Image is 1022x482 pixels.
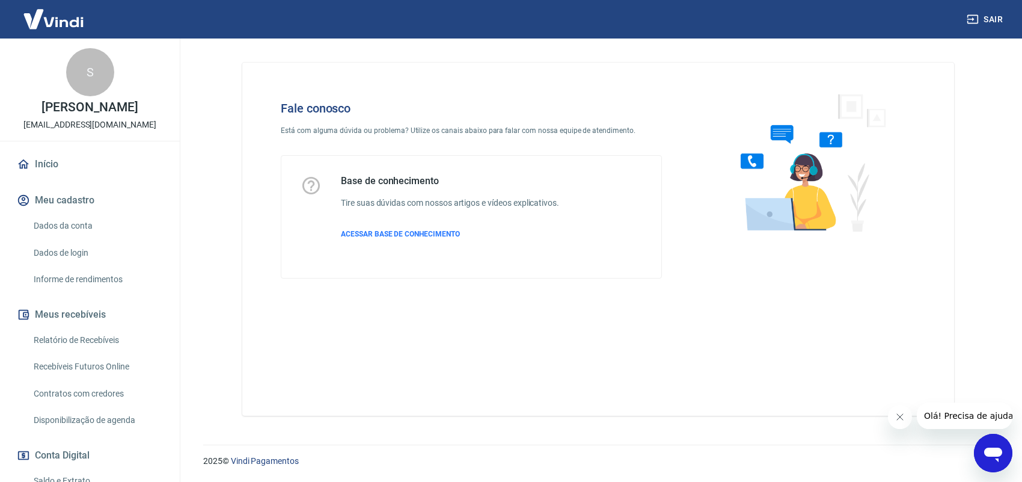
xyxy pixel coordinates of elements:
[29,214,165,238] a: Dados da conta
[29,241,165,265] a: Dados de login
[341,197,559,209] h6: Tire suas dúvidas com nossos artigos e vídeos explicativos.
[29,408,165,433] a: Disponibilização de agenda
[23,119,156,131] p: [EMAIL_ADDRESS][DOMAIN_NAME]
[14,1,93,37] img: Vindi
[29,267,165,292] a: Informe de rendimentos
[14,187,165,214] button: Meu cadastro
[974,434,1012,472] iframe: Botão para abrir a janela de mensagens
[14,301,165,328] button: Meus recebíveis
[717,82,899,243] img: Fale conosco
[14,442,165,469] button: Conta Digital
[964,8,1008,31] button: Sair
[29,328,165,353] a: Relatório de Recebíveis
[14,151,165,178] a: Início
[281,125,662,136] p: Está com alguma dúvida ou problema? Utilize os canais abaixo para falar com nossa equipe de atend...
[231,456,299,466] a: Vindi Pagamentos
[41,101,138,114] p: [PERSON_NAME]
[29,354,165,379] a: Recebíveis Futuros Online
[888,405,912,429] iframe: Fechar mensagem
[281,101,662,116] h4: Fale conosco
[341,229,559,239] a: ACESSAR BASE DE CONHECIMENTO
[341,175,559,187] h5: Base de conhecimento
[203,455,993,468] p: 2025 ©
[341,230,460,238] span: ACESSAR BASE DE CONHECIMENTO
[917,403,1012,429] iframe: Mensagem da empresa
[29,382,165,406] a: Contratos com credores
[66,48,114,96] div: S
[7,8,101,18] span: Olá! Precisa de ajuda?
